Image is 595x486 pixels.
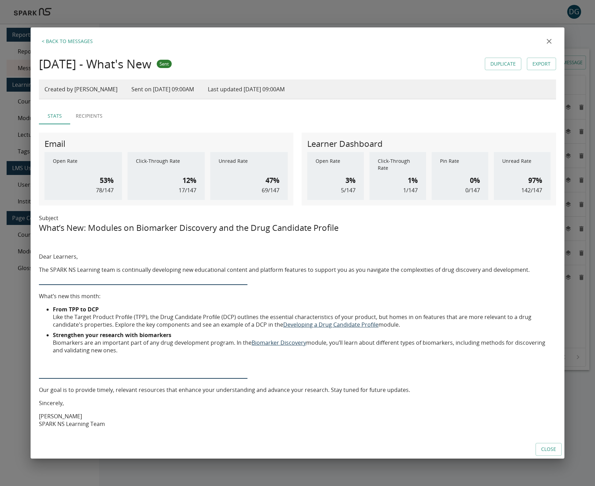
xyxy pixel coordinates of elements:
h5: Learner Dashboard [307,138,383,149]
h6: 0% [470,175,480,186]
h6: 3% [345,175,356,186]
strong: Strengthen your research with biomarkers [53,331,171,339]
p: [PERSON_NAME] SPARK NS Learning Team [39,412,556,428]
h6: 47% [266,175,279,186]
h5: What’s New: Modules on Biomarker Discovery and the Drug Candidate Profile [39,222,556,233]
p: 17 / 147 [179,186,196,194]
button: Stats [39,108,70,124]
p: Open Rate [53,158,114,171]
a: Biomarker Discovery [252,339,306,346]
li: Like the Target Product Profile (TPP), the Drug Candidate Profile (DCP) outlines the essential ch... [53,305,556,328]
p: 69 / 147 [262,186,279,194]
button: Recipients [70,108,108,124]
p: 5 / 147 [341,186,356,194]
p: Sent on [DATE] 09:00AM [131,85,194,93]
p: Our goal is to provide timely, relevant resources that enhance your understanding and advance you... [39,386,556,394]
p: Unread Rate [502,158,542,171]
p: Open Rate [316,158,356,171]
p: Last updated [DATE] 09:00AM [208,85,285,93]
p: Subject [39,214,556,222]
h6: 12% [182,175,196,186]
h6: 53% [100,175,114,186]
button: Back to Messages [39,34,96,48]
p: 0 / 147 [465,186,480,194]
p: 142 / 147 [521,186,542,194]
p: Dear Learners, [39,253,556,260]
h4: [DATE] - What's New [39,57,151,71]
h6: 1% [408,175,418,186]
button: close [542,34,556,48]
strong: From TPP to DCP [53,305,99,313]
p: The SPARK NS Learning team is continually developing new educational content and platform feature... [39,266,556,274]
h5: Email [44,138,65,149]
p: Sincerely, [39,399,556,407]
button: Close [536,443,562,456]
div: Active Tab [39,108,556,124]
a: Export [527,58,556,70]
p: Created by [PERSON_NAME] [44,85,117,93]
span: Sent [157,61,172,67]
p: Click-Through Rate [136,158,197,171]
p: Pin Rate [440,158,480,171]
h6: 97% [528,175,542,186]
p: What’s new this month: [39,292,556,300]
button: Duplicate [485,58,521,70]
p: Click-Through Rate [378,158,418,171]
a: Developing a Drug Candidate Profile [283,321,378,328]
p: 78 / 147 [96,186,114,194]
p: 1 / 147 [403,186,418,194]
li: Biomarkers are an important part of any drug development program. In the module, you’ll learn abo... [53,331,556,354]
p: Unread Rate [219,158,279,171]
